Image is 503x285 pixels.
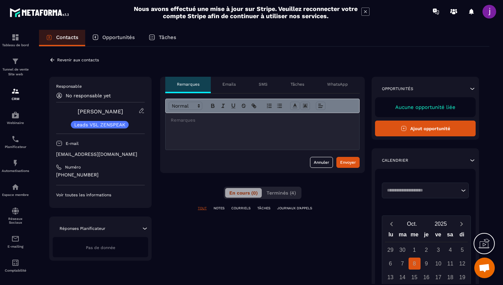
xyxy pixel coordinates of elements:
[39,30,85,46] a: Contacts
[56,151,145,158] p: [EMAIL_ADDRESS][DOMAIN_NAME]
[229,190,258,196] span: En cours (0)
[78,108,123,115] a: [PERSON_NAME]
[11,135,20,143] img: scheduler
[177,82,199,87] p: Remarques
[398,218,426,230] button: Open months overlay
[397,244,409,256] div: 30
[310,157,333,168] button: Annuler
[444,230,456,242] div: sa
[382,86,413,91] p: Opportunités
[11,33,20,41] img: formation
[385,230,397,242] div: lu
[474,258,495,278] div: Ouvrir le chat
[2,154,29,178] a: automationsautomationsAutomatisations
[2,169,29,173] p: Automatisations
[2,97,29,101] p: CRM
[11,87,20,95] img: formation
[86,245,115,250] span: Pas de donnée
[336,157,360,168] button: Envoyer
[2,43,29,47] p: Tableau de bord
[444,271,456,283] div: 18
[66,141,79,146] p: E-mail
[85,30,142,46] a: Opportunités
[214,206,224,211] p: NOTES
[2,52,29,82] a: formationformationTunnel de vente Site web
[444,258,456,270] div: 11
[231,206,250,211] p: COURRIELS
[433,258,444,270] div: 10
[385,258,397,270] div: 6
[456,244,468,256] div: 5
[259,82,268,87] p: SMS
[2,145,29,149] p: Planificateur
[2,245,29,248] p: E-mailing
[455,219,468,228] button: Next month
[65,164,81,170] p: Numéro
[2,178,29,202] a: automationsautomationsEspace membre
[382,158,408,163] p: Calendrier
[66,93,111,98] p: No responsable yet
[257,206,270,211] p: TÂCHES
[74,122,125,127] p: Leads VSL ZENSPEAK
[56,172,145,178] p: [PHONE_NUMBER]
[159,34,176,40] p: Tâches
[385,271,397,283] div: 13
[397,230,409,242] div: ma
[133,5,358,20] h2: Nous avons effectué une mise à jour sur Stripe. Veuillez reconnecter votre compte Stripe afin de ...
[2,67,29,77] p: Tunnel de vente Site web
[340,159,356,166] div: Envoyer
[2,28,29,52] a: formationformationTableau de bord
[397,271,409,283] div: 14
[421,230,433,242] div: je
[421,271,433,283] div: 16
[385,219,398,228] button: Previous month
[456,258,468,270] div: 12
[456,271,468,283] div: 19
[397,258,409,270] div: 7
[11,207,20,215] img: social-network
[2,202,29,230] a: social-networksocial-networkRéseaux Sociaux
[2,82,29,106] a: formationformationCRM
[409,271,421,283] div: 15
[2,193,29,197] p: Espace membre
[56,84,145,89] p: Responsable
[375,121,476,136] button: Ajout opportunité
[433,244,444,256] div: 3
[456,230,468,242] div: di
[262,188,300,198] button: Terminés (4)
[56,192,145,198] p: Voir toutes les informations
[11,183,20,191] img: automations
[11,111,20,119] img: automations
[277,206,312,211] p: JOURNAUX D'APPELS
[291,82,304,87] p: Tâches
[2,230,29,253] a: emailemailE-mailing
[327,82,348,87] p: WhatsApp
[385,244,397,256] div: 29
[102,34,135,40] p: Opportunités
[2,121,29,125] p: Webinaire
[225,188,262,198] button: En cours (0)
[432,230,444,242] div: ve
[11,57,20,65] img: formation
[433,271,444,283] div: 17
[409,230,421,242] div: me
[2,253,29,277] a: accountantaccountantComptabilité
[198,206,207,211] p: TOUT
[57,58,99,62] p: Revenir aux contacts
[56,34,78,40] p: Contacts
[2,130,29,154] a: schedulerschedulerPlanificateur
[409,244,421,256] div: 1
[11,159,20,167] img: automations
[2,217,29,224] p: Réseaux Sociaux
[421,244,433,256] div: 2
[444,244,456,256] div: 4
[409,258,421,270] div: 8
[11,235,20,243] img: email
[2,106,29,130] a: automationsautomationsWebinaire
[2,269,29,272] p: Comptabilité
[142,30,183,46] a: Tâches
[421,258,433,270] div: 9
[267,190,296,196] span: Terminés (4)
[60,226,105,231] p: Réponses Planificateur
[382,183,469,198] div: Search for option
